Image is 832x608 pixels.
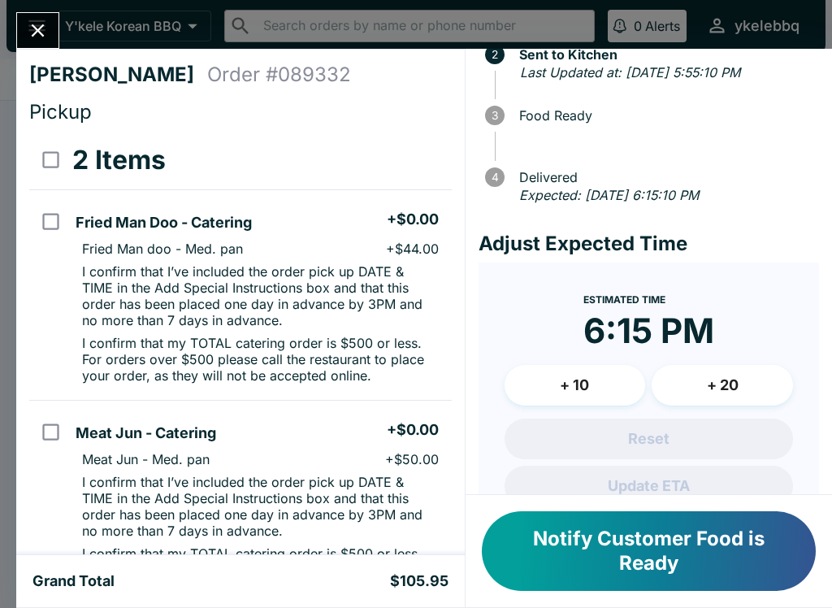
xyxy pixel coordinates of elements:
button: + 20 [652,365,793,406]
span: Estimated Time [583,293,665,306]
p: I confirm that I’ve included the order pick up DATE & TIME in the Add Special Instructions box an... [82,263,438,328]
span: Pickup [29,100,92,124]
h3: 2 Items [72,144,166,176]
button: + 10 [505,365,646,406]
p: I confirm that my TOTAL catering order is $500 or less. For orders over $500 please call the rest... [82,545,438,594]
p: + $44.00 [386,241,439,257]
p: + $50.00 [385,451,439,467]
span: Sent to Kitchen [511,47,819,62]
span: Food Ready [511,108,819,123]
text: 2 [492,48,498,61]
button: Notify Customer Food is Ready [482,511,816,591]
h5: + $0.00 [387,210,439,229]
p: Fried Man doo - Med. pan [82,241,243,257]
p: I confirm that I’ve included the order pick up DATE & TIME in the Add Special Instructions box an... [82,474,438,539]
p: Meat Jun - Med. pan [82,451,210,467]
time: 6:15 PM [583,310,714,352]
p: I confirm that my TOTAL catering order is $500 or less. For orders over $500 please call the rest... [82,335,438,384]
h4: Adjust Expected Time [479,232,819,256]
h4: Order # 089332 [207,63,351,87]
button: Close [17,13,58,48]
h5: Grand Total [32,571,115,591]
h5: Fried Man Doo - Catering [76,213,252,232]
em: Expected: [DATE] 6:15:10 PM [519,187,699,203]
h5: Meat Jun - Catering [76,423,216,443]
span: Delivered [511,170,819,185]
h5: + $0.00 [387,420,439,440]
h5: $105.95 [390,571,448,591]
text: 3 [492,109,498,122]
em: Last Updated at: [DATE] 5:55:10 PM [520,64,740,80]
h4: [PERSON_NAME] [29,63,207,87]
text: 4 [491,171,498,184]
